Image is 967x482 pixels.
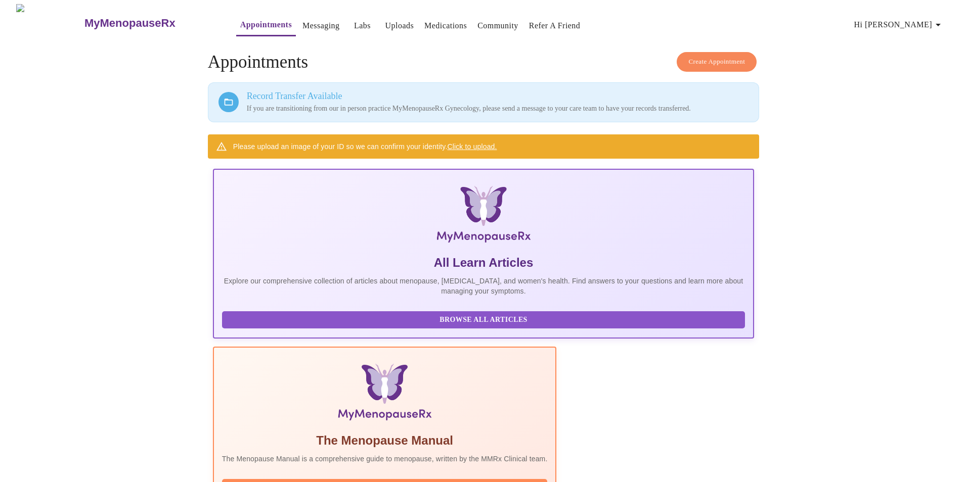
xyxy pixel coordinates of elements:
[222,432,548,449] h5: The Menopause Manual
[247,104,749,114] p: If you are transitioning from our in person practice MyMenopauseRx Gynecology, please send a mess...
[677,52,757,72] button: Create Appointment
[420,16,471,36] button: Medications
[529,19,581,33] a: Refer a Friend
[381,16,418,36] button: Uploads
[525,16,585,36] button: Refer a Friend
[240,18,292,32] a: Appointments
[84,17,175,30] h3: MyMenopauseRx
[303,186,664,247] img: MyMenopauseRx Logo
[83,6,215,41] a: MyMenopauseRx
[222,315,748,323] a: Browse All Articles
[854,18,944,32] span: Hi [PERSON_NAME]
[274,364,496,424] img: Menopause Manual
[222,454,548,464] p: The Menopause Manual is a comprehensive guide to menopause, written by the MMRx Clinical team.
[222,311,745,329] button: Browse All Articles
[247,91,749,102] h3: Record Transfer Available
[473,16,522,36] button: Community
[302,19,339,33] a: Messaging
[354,19,371,33] a: Labs
[385,19,414,33] a: Uploads
[850,15,948,35] button: Hi [PERSON_NAME]
[208,52,759,72] h4: Appointments
[688,56,745,68] span: Create Appointment
[232,314,735,326] span: Browse All Articles
[16,4,83,42] img: MyMenopauseRx Logo
[447,142,497,151] a: Click to upload.
[222,276,745,296] p: Explore our comprehensive collection of articles about menopause, [MEDICAL_DATA], and women's hea...
[477,19,518,33] a: Community
[233,137,497,156] div: Please upload an image of your ID so we can confirm your identity.
[298,16,343,36] button: Messaging
[236,15,296,36] button: Appointments
[222,255,745,271] h5: All Learn Articles
[346,16,379,36] button: Labs
[424,19,467,33] a: Medications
